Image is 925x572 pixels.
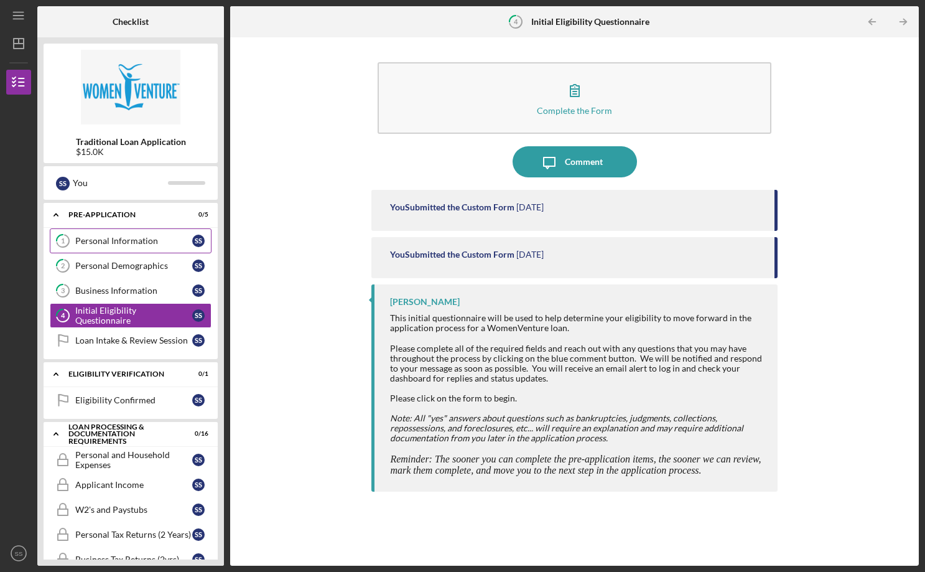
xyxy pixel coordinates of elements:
[61,312,65,320] tspan: 4
[56,177,70,190] div: S S
[75,530,192,540] div: Personal Tax Returns (2 Years)
[75,286,192,296] div: Business Information
[61,262,65,270] tspan: 2
[75,505,192,515] div: W2's and Paystubs
[73,172,168,194] div: You
[390,344,765,383] div: Please complete all of the required fields and reach out with any questions that you may have thr...
[50,388,211,413] a: Eligibility ConfirmedSS
[76,137,186,147] b: Traditional Loan Application
[186,211,208,218] div: 0 / 5
[75,335,192,345] div: Loan Intake & Review Session
[192,553,205,566] div: S S
[50,497,211,522] a: W2's and PaystubsSS
[50,547,211,572] a: Business Tax Returns (2yrs)SS
[50,472,211,497] a: Applicant IncomeSS
[6,541,31,566] button: SS
[75,261,192,271] div: Personal Demographics
[513,146,637,177] button: Comment
[50,228,211,253] a: 1Personal InformationSS
[192,284,205,297] div: S S
[75,395,192,405] div: Eligibility Confirmed
[186,370,208,378] div: 0 / 1
[192,479,205,491] div: S S
[390,413,743,443] em: Note: All "yes" answers about questions such as bankruptcies, judgments, collections, repossessio...
[75,236,192,246] div: Personal Information
[76,147,186,157] div: $15.0K
[390,393,765,403] div: Please click on the form to begin.
[68,211,177,218] div: Pre-Application
[192,394,205,406] div: S S
[113,17,149,27] b: Checklist
[68,423,177,445] div: Loan Processing & Documentation Requirements
[75,480,192,490] div: Applicant Income
[15,550,23,557] text: SS
[192,260,205,272] div: S S
[390,454,761,476] span: Reminder: The sooner you can complete the pre-application items, the sooner we can review, mark t...
[50,253,211,278] a: 2Personal DemographicsSS
[390,202,514,212] div: You Submitted the Custom Form
[390,250,514,260] div: You Submitted the Custom Form
[44,50,218,124] img: Product logo
[565,146,603,177] div: Comment
[378,62,771,134] button: Complete the Form
[514,17,518,26] tspan: 4
[61,237,65,245] tspan: 1
[75,306,192,326] div: Initial Eligibility Questionnaire
[516,250,544,260] time: 2025-08-21 13:38
[50,522,211,547] a: Personal Tax Returns (2 Years)SS
[192,334,205,347] div: S S
[192,309,205,322] div: S S
[192,504,205,516] div: S S
[186,430,208,438] div: 0 / 16
[61,287,65,295] tspan: 3
[192,528,205,541] div: S S
[50,448,211,472] a: Personal and Household ExpensesSS
[75,555,192,565] div: Business Tax Returns (2yrs)
[50,278,211,303] a: 3Business InformationSS
[192,454,205,466] div: S S
[50,303,211,328] a: 4Initial Eligibility QuestionnaireSS
[390,313,765,333] div: This initial questionnaire will be used to help determine your eligibility to move forward in the...
[68,370,177,378] div: Eligibility Verification
[75,450,192,470] div: Personal and Household Expenses
[50,328,211,353] a: Loan Intake & Review SessionSS
[531,17,649,27] b: Initial Eligibility Questionnaire
[516,202,544,212] time: 2025-08-22 23:53
[390,297,460,307] div: [PERSON_NAME]
[537,106,612,115] div: Complete the Form
[192,235,205,247] div: S S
